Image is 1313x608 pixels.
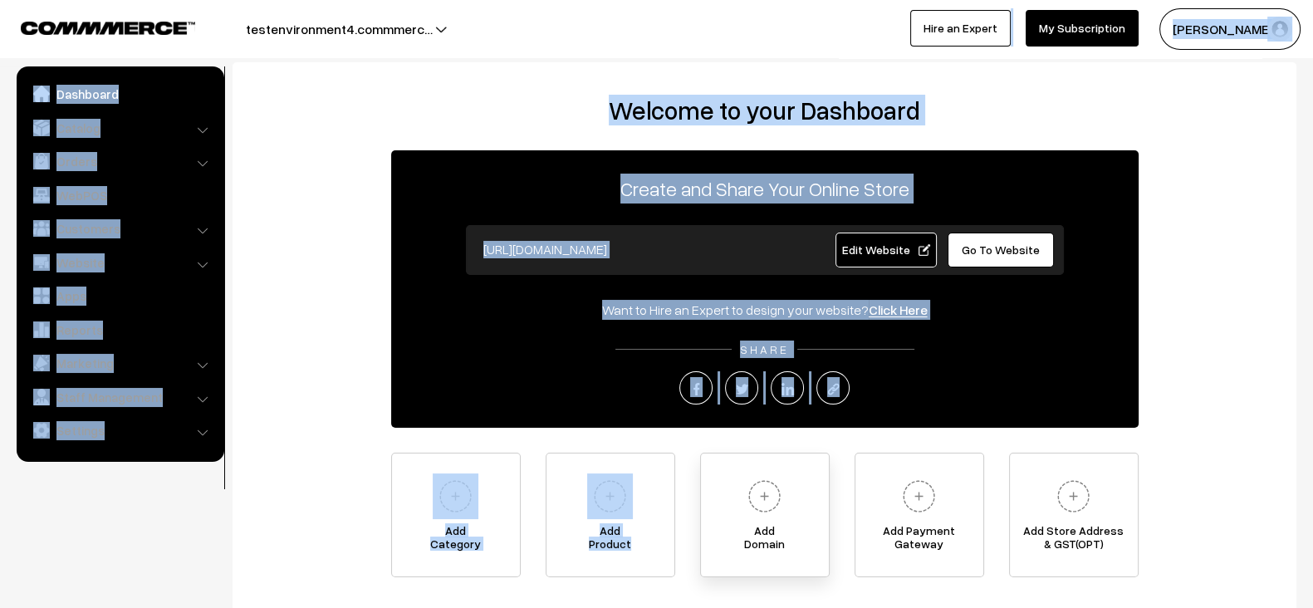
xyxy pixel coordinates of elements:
[1159,8,1301,50] button: [PERSON_NAME]
[249,96,1280,125] h2: Welcome to your Dashboard
[742,473,787,519] img: plus.svg
[896,473,942,519] img: plus.svg
[21,180,218,210] a: WebPOS
[21,146,218,176] a: Orders
[21,315,218,345] a: Reports
[1009,453,1139,577] a: Add Store Address& GST(OPT)
[21,348,218,378] a: Marketing
[21,79,218,109] a: Dashboard
[546,453,675,577] a: AddProduct
[1026,10,1139,47] a: My Subscription
[433,473,478,519] img: plus.svg
[546,524,674,557] span: Add Product
[21,281,218,311] a: Apps
[21,213,218,243] a: Customers
[21,113,218,143] a: Catalog
[1051,473,1096,519] img: plus.svg
[835,233,937,267] a: Edit Website
[21,22,195,34] img: COMMMERCE
[21,17,166,37] a: COMMMERCE
[855,524,983,557] span: Add Payment Gateway
[1267,17,1292,42] img: user
[962,243,1040,257] span: Go To Website
[587,473,633,519] img: plus.svg
[1010,524,1138,557] span: Add Store Address & GST(OPT)
[910,10,1011,47] a: Hire an Expert
[869,302,928,318] a: Click Here
[21,248,218,277] a: Website
[855,453,984,577] a: Add PaymentGateway
[700,453,830,577] a: AddDomain
[948,233,1055,267] a: Go To Website
[21,382,218,412] a: Staff Management
[391,300,1139,320] div: Want to Hire an Expert to design your website?
[188,8,491,50] button: testenvironment4.commmerc…
[392,524,520,557] span: Add Category
[701,524,829,557] span: Add Domain
[21,415,218,445] a: Settings
[841,243,930,257] span: Edit Website
[391,453,521,577] a: AddCategory
[391,174,1139,203] p: Create and Share Your Online Store
[732,342,797,356] span: SHARE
